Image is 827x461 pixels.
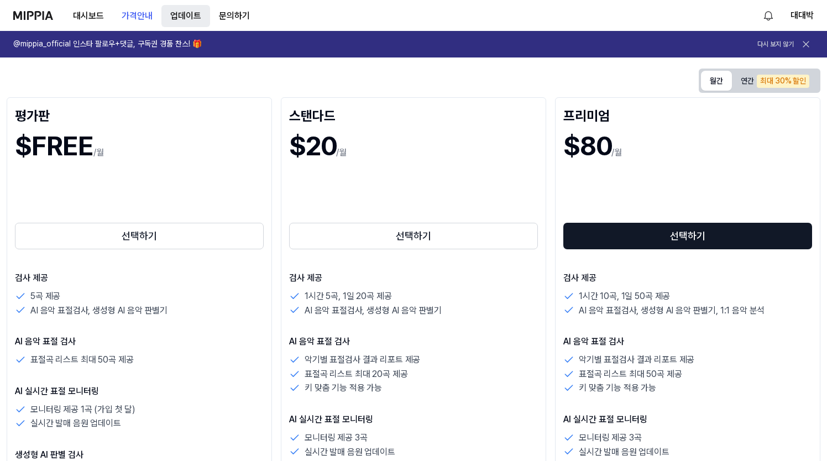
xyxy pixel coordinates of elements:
button: 문의하기 [210,5,259,27]
p: /월 [93,146,104,159]
button: 다시 보지 않기 [757,40,794,49]
button: 대대박 [791,9,814,22]
h1: @mippia_official 인스타 팔로우+댓글, 구독권 경품 찬스! 🎁 [13,39,202,50]
p: 키 맞춤 기능 적용 가능 [579,381,656,395]
p: AI 음악 표절검사, 생성형 AI 음악 판별기, 1:1 음악 분석 [579,303,765,318]
p: 실시간 발매 음원 업데이트 [30,416,121,431]
a: 업데이트 [161,1,210,31]
button: 가격안내 [113,5,161,27]
div: 최대 30% 할인 [757,75,809,88]
p: 표절곡 리스트 최대 50곡 제공 [579,367,682,381]
button: 선택하기 [15,223,264,249]
button: 업데이트 [161,5,210,27]
p: 검사 제공 [563,271,812,285]
p: /월 [611,146,622,159]
p: 1시간 10곡, 1일 50곡 제공 [579,289,670,303]
p: 악기별 표절검사 결과 리포트 제공 [305,353,420,367]
p: AI 음악 표절검사, 생성형 AI 음악 판별기 [305,303,442,318]
p: 모니터링 제공 3곡 [579,431,641,445]
p: AI 음악 표절검사, 생성형 AI 음악 판별기 [30,303,168,318]
p: 검사 제공 [15,271,264,285]
button: 선택하기 [563,223,812,249]
h1: $20 [289,128,336,165]
p: AI 음악 표절 검사 [15,335,264,348]
p: AI 음악 표절 검사 [563,335,812,348]
p: 모니터링 제공 1곡 (가입 첫 달) [30,402,135,417]
button: 월간 [701,71,732,91]
p: AI 실시간 표절 모니터링 [289,413,538,426]
p: 검사 제공 [289,271,538,285]
div: 프리미엄 [563,106,812,123]
p: /월 [336,146,347,159]
p: 1시간 5곡, 1일 20곡 제공 [305,289,391,303]
p: AI 음악 표절 검사 [289,335,538,348]
a: 가격안내 [113,1,161,31]
img: logo [13,11,53,20]
p: 실시간 발매 음원 업데이트 [579,445,669,459]
p: 실시간 발매 음원 업데이트 [305,445,395,459]
p: 표절곡 리스트 최대 20곡 제공 [305,367,407,381]
img: 알림 [762,9,775,22]
a: 선택하기 [563,221,812,252]
div: 스탠다드 [289,106,538,123]
button: 대시보드 [64,5,113,27]
p: 표절곡 리스트 최대 50곡 제공 [30,353,133,367]
h1: $80 [563,128,611,165]
div: 평가판 [15,106,264,123]
p: 키 맞춤 기능 적용 가능 [305,381,382,395]
p: 5곡 제공 [30,289,60,303]
p: AI 실시간 표절 모니터링 [15,385,264,398]
p: 악기별 표절검사 결과 리포트 제공 [579,353,694,367]
a: 선택하기 [289,221,538,252]
button: 선택하기 [289,223,538,249]
button: 연간 [732,71,818,91]
p: 모니터링 제공 3곡 [305,431,367,445]
a: 선택하기 [15,221,264,252]
p: AI 실시간 표절 모니터링 [563,413,812,426]
h1: $FREE [15,128,93,165]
